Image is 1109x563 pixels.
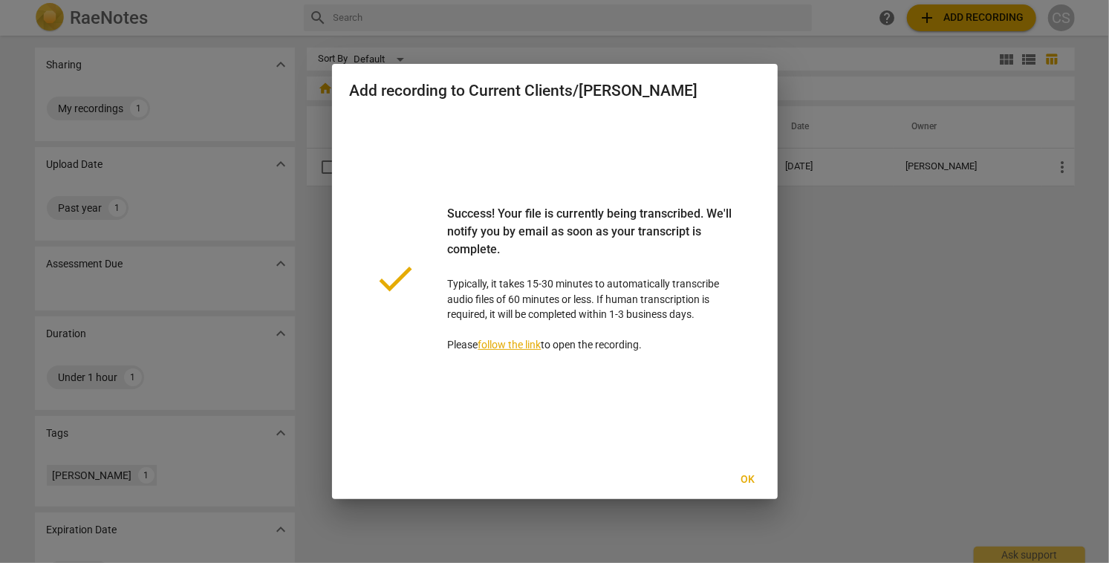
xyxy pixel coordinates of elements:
[478,339,542,351] a: follow the link
[724,466,772,493] button: Ok
[448,205,736,276] div: Success! Your file is currently being transcribed. We'll notify you by email as soon as your tran...
[736,472,760,487] span: Ok
[350,82,760,100] h2: Add recording to Current Clients/[PERSON_NAME]
[374,256,418,301] span: done
[448,205,736,353] p: Typically, it takes 15-30 minutes to automatically transcribe audio files of 60 minutes or less. ...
